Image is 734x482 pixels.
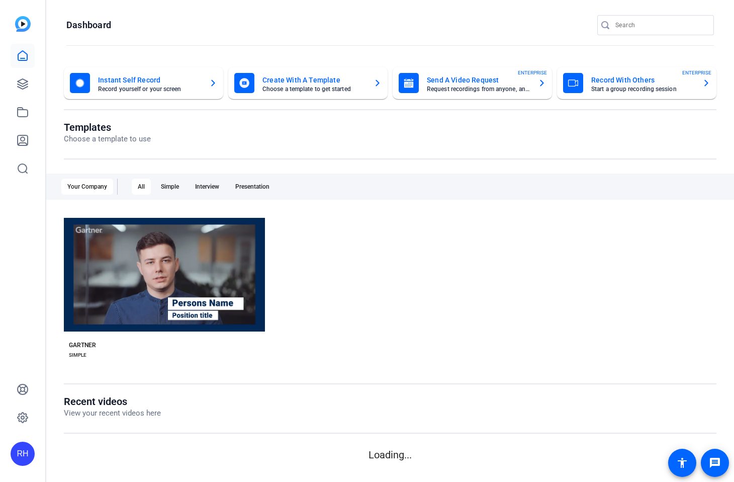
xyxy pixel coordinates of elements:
mat-card-subtitle: Record yourself or your screen [98,86,201,92]
mat-card-subtitle: Start a group recording session [591,86,694,92]
div: RH [11,442,35,466]
mat-card-title: Send A Video Request [427,74,530,86]
div: Presentation [229,179,276,195]
img: blue-gradient.svg [15,16,31,32]
div: All [132,179,151,195]
button: Instant Self RecordRecord yourself or your screen [64,67,223,99]
div: Simple [155,179,185,195]
button: Send A Video RequestRequest recordings from anyone, anywhereENTERPRISE [393,67,552,99]
p: Loading... [64,447,716,462]
p: View your recent videos here [64,408,161,419]
mat-card-subtitle: Request recordings from anyone, anywhere [427,86,530,92]
mat-icon: message [709,457,721,469]
mat-icon: accessibility [676,457,688,469]
h1: Templates [64,121,151,133]
p: Choose a template to use [64,133,151,145]
div: GARTNER [69,341,96,349]
span: ENTERPRISE [518,69,547,76]
h1: Recent videos [64,395,161,408]
div: Interview [189,179,225,195]
mat-card-title: Record With Others [591,74,694,86]
div: Your Company [61,179,113,195]
button: Create With A TemplateChoose a template to get started [228,67,388,99]
span: ENTERPRISE [682,69,711,76]
div: SIMPLE [69,351,86,359]
mat-card-title: Instant Self Record [98,74,201,86]
mat-card-title: Create With A Template [262,74,365,86]
h1: Dashboard [66,19,111,31]
mat-card-subtitle: Choose a template to get started [262,86,365,92]
button: Record With OthersStart a group recording sessionENTERPRISE [557,67,716,99]
input: Search [615,19,706,31]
